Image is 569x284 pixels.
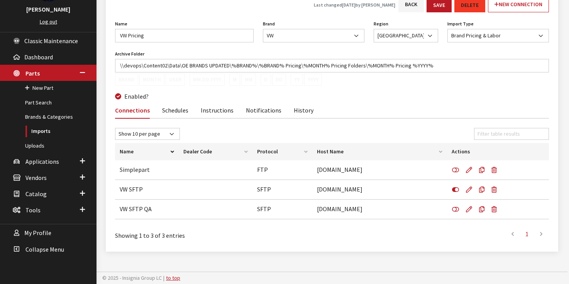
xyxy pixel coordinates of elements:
td: VW SFTP QA [115,200,179,219]
a: Notifications [246,102,281,118]
span: Vendors [25,174,47,181]
td: VW SFTP [115,180,179,200]
button: DD [272,74,286,86]
button: Month [139,74,164,86]
a: Edit Connection [462,160,476,180]
span: Parts [25,69,40,77]
a: to top [166,274,180,281]
h3: [PERSON_NAME] [8,5,89,14]
a: Instructions [201,102,234,118]
button: MM [241,74,256,86]
span: SFTP [257,185,271,193]
label: Brand [263,20,275,27]
button: Delete Connection [488,160,503,180]
a: Copy Connection [476,180,488,199]
span: [DATE] [342,2,356,8]
span: Applications [25,158,59,165]
a: Schedules [162,102,188,118]
button: YY [291,74,303,86]
button: D [261,74,271,86]
button: Disable Connection [452,180,462,199]
button: M [229,74,240,86]
td: [DOMAIN_NAME] [312,160,447,180]
label: Import Type [447,20,474,27]
span: My Profile [24,229,51,237]
a: Edit Connection [462,200,476,219]
span: | [163,274,164,281]
span: Collapse Menu [25,245,64,253]
label: Name [115,20,127,27]
button: MM.DD.YYYY [190,74,225,86]
th: Actions [447,143,549,160]
a: Connections [115,102,150,119]
td: [DOMAIN_NAME] [312,200,447,219]
th: Dealer Code: activate to sort column ascending [179,143,253,160]
button: User [166,74,185,86]
h5: Last changed by [PERSON_NAME] [314,2,395,8]
div: Showing 1 to 3 of 3 entries [115,225,290,240]
span: Catalog [25,190,47,198]
th: Host Name: activate to sort column ascending [312,143,447,160]
th: Protocol: activate to sort column ascending [252,143,312,160]
button: Delete Connection [488,180,503,199]
input: Filter table results [474,128,549,140]
span: © 2025 - Insignia Group LC [102,274,162,281]
a: Copy Connection [476,200,488,219]
a: 1 [520,226,534,242]
label: Archive Folder [115,50,144,57]
td: Simplepart [115,160,179,180]
a: Copy Connection [476,160,488,180]
a: History [294,102,313,118]
button: Enable Connection [452,160,462,180]
button: Enable Connection [452,200,462,219]
button: Delete Connection [488,200,503,219]
a: Edit Connection [462,180,476,199]
button: Brand [115,74,138,86]
label: Region [374,20,388,27]
td: [DOMAIN_NAME] [312,180,447,200]
label: Enabled? [124,92,149,101]
button: YYYY [304,74,322,86]
a: Log out [40,18,57,25]
span: SFTP [257,205,271,213]
span: Classic Maintenance [24,37,78,45]
th: Name: activate to sort column descending [115,143,179,160]
span: FTP [257,166,268,173]
span: Dashboard [24,53,53,61]
span: Tools [25,206,41,214]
